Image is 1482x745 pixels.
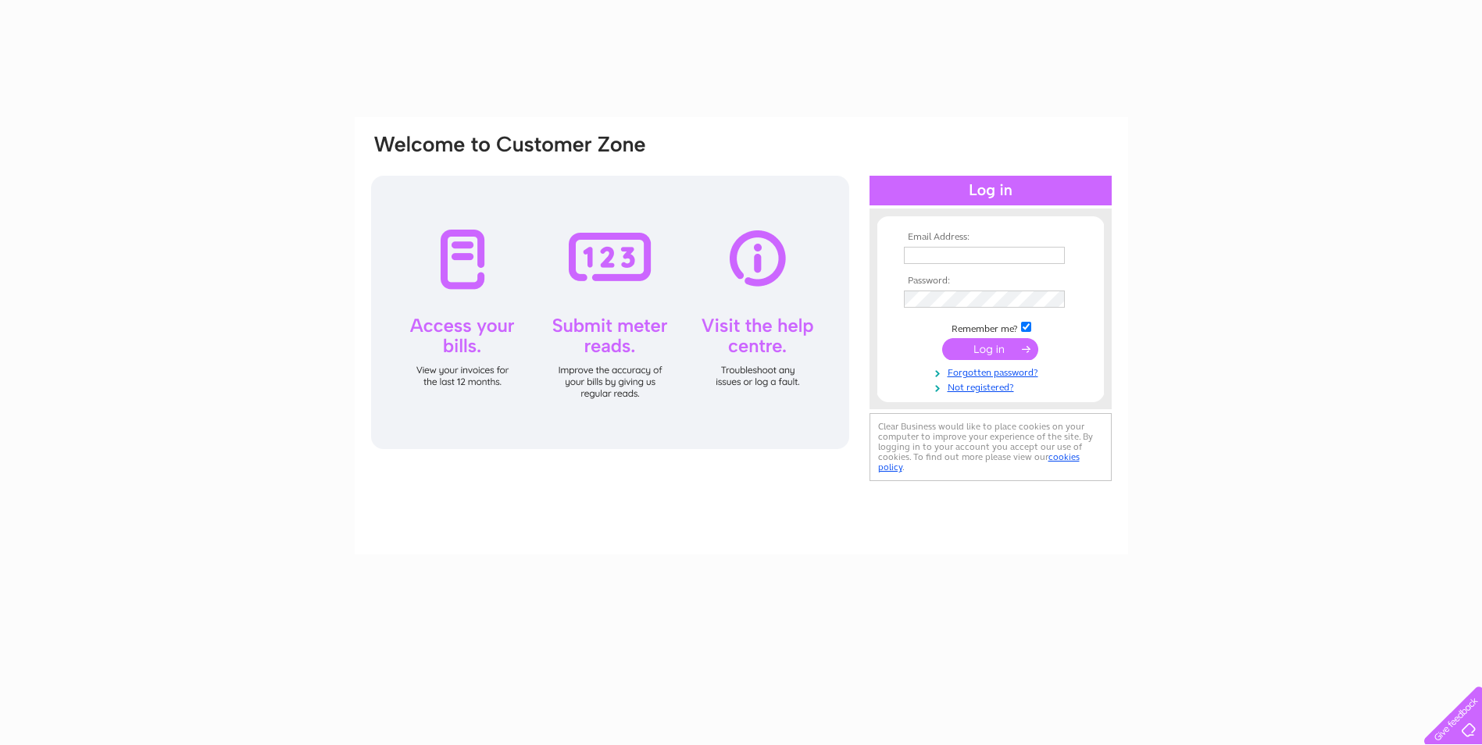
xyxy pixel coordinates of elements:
[942,338,1038,360] input: Submit
[900,319,1081,335] td: Remember me?
[870,413,1112,481] div: Clear Business would like to place cookies on your computer to improve your experience of the sit...
[878,451,1080,472] a: cookies policy
[904,379,1081,394] a: Not registered?
[904,364,1081,379] a: Forgotten password?
[900,276,1081,287] th: Password:
[900,232,1081,243] th: Email Address:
